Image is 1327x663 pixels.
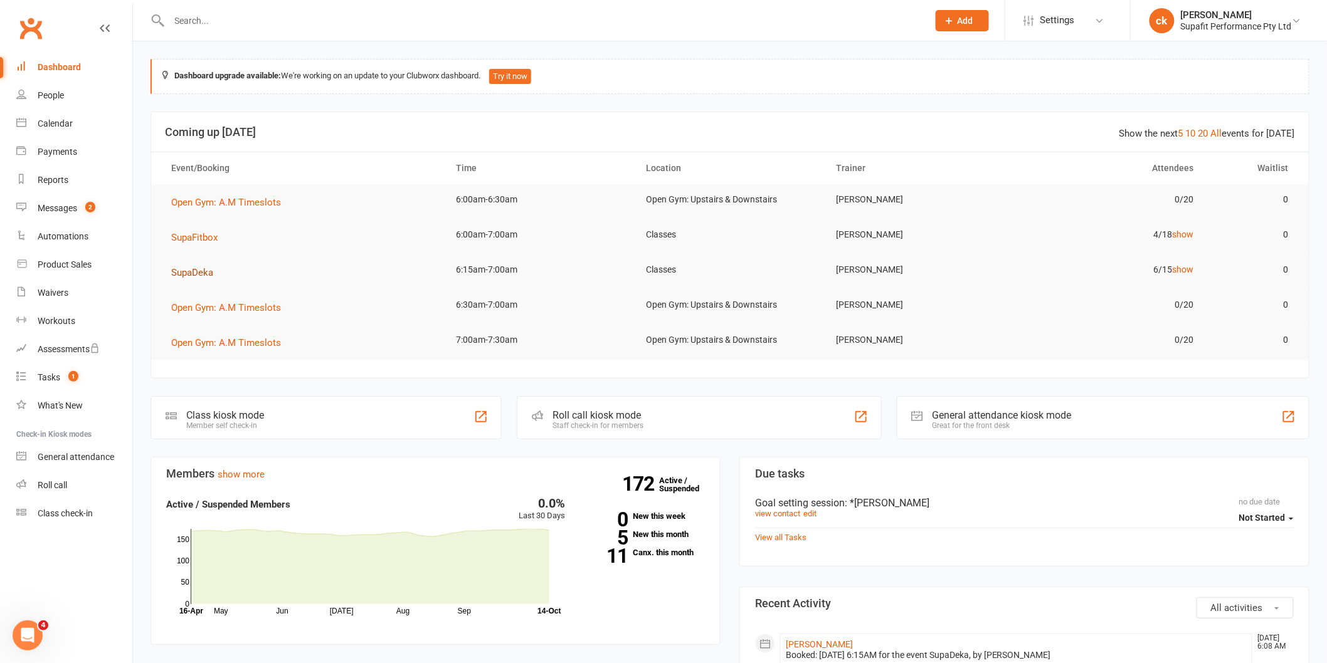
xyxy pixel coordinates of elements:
[1040,6,1075,34] span: Settings
[1181,21,1292,32] div: Supafit Performance Pty Ltd
[635,220,825,249] td: Classes
[519,497,566,509] div: 0.0%
[584,528,628,547] strong: 5
[38,203,77,213] div: Messages
[445,325,635,355] td: 7:00am-7:30am
[1211,602,1263,613] span: All activities
[584,548,705,556] a: 11Canx. this month
[38,400,83,410] div: What's New
[635,325,825,355] td: Open Gym: Upstairs & Downstairs
[1015,185,1205,214] td: 0/20
[38,372,60,382] div: Tasks
[16,81,132,110] a: People
[1205,152,1299,184] th: Waitlist
[659,467,714,502] a: 172Active / Suspended
[38,316,75,326] div: Workouts
[38,259,92,269] div: Product Sales
[1015,290,1205,320] td: 0/20
[445,290,635,320] td: 6:30am-7:00am
[1205,290,1299,320] td: 0
[38,175,68,185] div: Reports
[171,300,290,315] button: Open Gym: A.M Timeslots
[635,185,825,214] td: Open Gym: Upstairs & Downstairs
[936,10,989,31] button: Add
[171,302,281,313] span: Open Gym: A.M Timeslots
[38,480,67,490] div: Roll call
[171,232,218,243] span: SupaFitbox
[622,474,659,493] strong: 172
[1252,634,1293,650] time: [DATE] 6:08 AM
[85,202,95,212] span: 2
[1197,597,1294,619] button: All activities
[786,639,853,649] a: [PERSON_NAME]
[755,467,1294,480] h3: Due tasks
[584,512,705,520] a: 0New this week
[160,152,445,184] th: Event/Booking
[933,421,1072,430] div: Great for the front desk
[165,126,1295,138] h3: Coming up [DATE]
[16,53,132,81] a: Dashboard
[16,166,132,194] a: Reports
[1178,128,1183,139] a: 5
[1205,255,1299,285] td: 0
[16,279,132,307] a: Waivers
[186,421,264,430] div: Member self check-in
[755,509,800,518] a: view contact
[16,392,132,420] a: What's New
[16,499,132,528] a: Class kiosk mode
[635,152,825,184] th: Location
[171,230,226,245] button: SupaFitbox
[16,307,132,335] a: Workouts
[171,197,281,208] span: Open Gym: A.M Timeslots
[958,16,973,26] span: Add
[1205,325,1299,355] td: 0
[1172,229,1193,239] a: show
[825,152,1015,184] th: Trainer
[171,337,281,348] span: Open Gym: A.M Timeslots
[584,510,628,529] strong: 0
[825,185,1015,214] td: [PERSON_NAME]
[16,471,132,499] a: Roll call
[1239,506,1294,529] button: Not Started
[755,497,1294,509] div: Goal setting session
[1150,8,1175,33] div: ck
[38,90,64,100] div: People
[584,530,705,538] a: 5New this month
[16,335,132,363] a: Assessments
[186,409,264,421] div: Class kiosk mode
[1239,513,1286,523] span: Not Started
[1211,128,1222,139] a: All
[1015,152,1205,184] th: Attendees
[933,409,1072,421] div: General attendance kiosk mode
[171,267,213,278] span: SupaDeka
[68,371,78,382] span: 1
[489,69,531,84] button: Try it now
[171,335,290,350] button: Open Gym: A.M Timeslots
[38,344,100,354] div: Assessments
[218,469,265,480] a: show more
[445,152,635,184] th: Time
[552,409,643,421] div: Roll call kiosk mode
[38,508,93,518] div: Class check-in
[1015,220,1205,249] td: 4/18
[1181,9,1292,21] div: [PERSON_NAME]
[166,499,290,510] strong: Active / Suspended Members
[15,13,46,44] a: Clubworx
[1205,185,1299,214] td: 0
[174,71,281,80] strong: Dashboard upgrade available:
[166,467,705,480] h3: Members
[445,255,635,285] td: 6:15am-7:00am
[16,222,132,251] a: Automations
[16,194,132,222] a: Messages 2
[38,288,68,298] div: Waivers
[166,12,919,29] input: Search...
[803,509,817,518] a: edit
[552,421,643,430] div: Staff check-in for members
[16,363,132,392] a: Tasks 1
[445,220,635,249] td: 6:00am-7:00am
[786,650,1247,660] div: Booked: [DATE] 6:15AM for the event SupaDeka, by [PERSON_NAME]
[755,533,806,542] a: View all Tasks
[1198,128,1208,139] a: 20
[1186,128,1196,139] a: 10
[445,185,635,214] td: 6:00am-6:30am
